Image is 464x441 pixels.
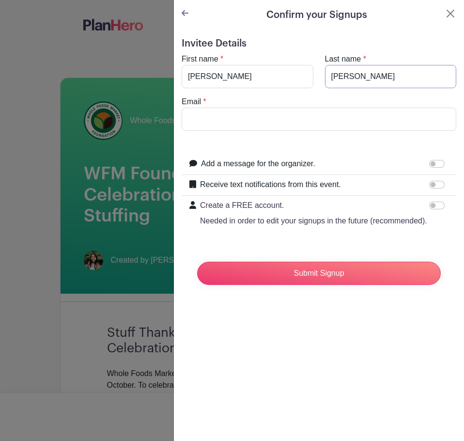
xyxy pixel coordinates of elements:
p: Create a FREE account. [200,200,427,211]
button: Close [445,8,456,19]
p: Needed in order to edit your signups in the future (recommended). [200,215,427,227]
label: Email [182,96,201,108]
label: Last name [325,53,361,65]
h5: Invitee Details [182,38,456,49]
input: Submit Signup [197,262,441,285]
label: Receive text notifications from this event. [200,179,341,190]
label: Add a message for the organizer. [201,158,315,170]
label: First name [182,53,218,65]
h5: Confirm your Signups [266,8,367,22]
